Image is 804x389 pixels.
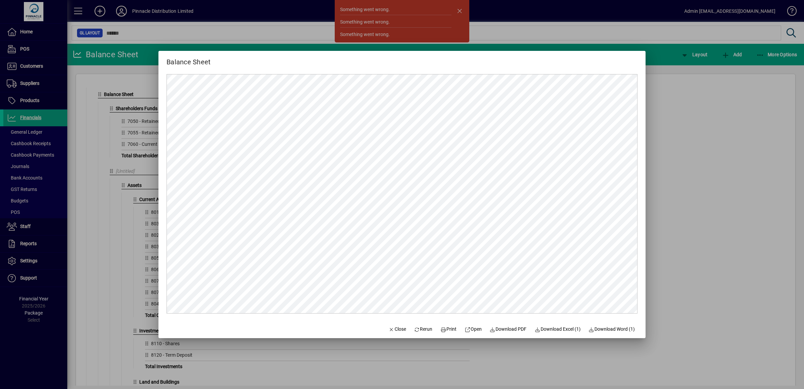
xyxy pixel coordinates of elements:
[386,323,409,335] button: Close
[487,323,529,335] a: Download PDF
[462,323,484,335] a: Open
[490,326,527,333] span: Download PDF
[465,326,482,333] span: Open
[158,51,219,67] h2: Balance Sheet
[589,326,635,333] span: Download Word (1)
[535,326,581,333] span: Download Excel (1)
[532,323,583,335] button: Download Excel (1)
[586,323,638,335] button: Download Word (1)
[389,326,406,333] span: Close
[414,326,433,333] span: Rerun
[438,323,459,335] button: Print
[440,326,456,333] span: Print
